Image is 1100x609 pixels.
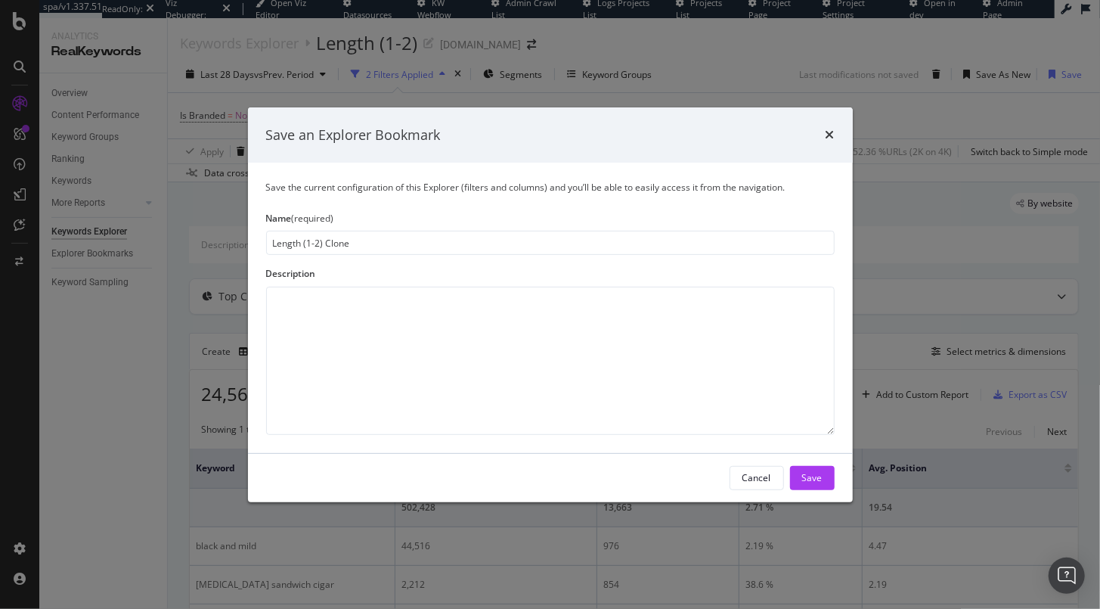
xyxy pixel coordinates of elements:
div: Save the current configuration of this Explorer (filters and columns) and you’ll be able to easil... [266,181,835,194]
div: Save an Explorer Bookmark [266,125,441,144]
button: Save [790,466,835,490]
div: Description [266,267,835,280]
span: Name [266,212,292,225]
div: Open Intercom Messenger [1049,558,1085,594]
button: Cancel [730,466,784,490]
div: Cancel [742,471,771,484]
span: (required) [292,212,334,225]
div: modal [248,107,853,502]
input: Enter a name [266,231,835,255]
div: Save [802,471,823,484]
div: times [826,125,835,144]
